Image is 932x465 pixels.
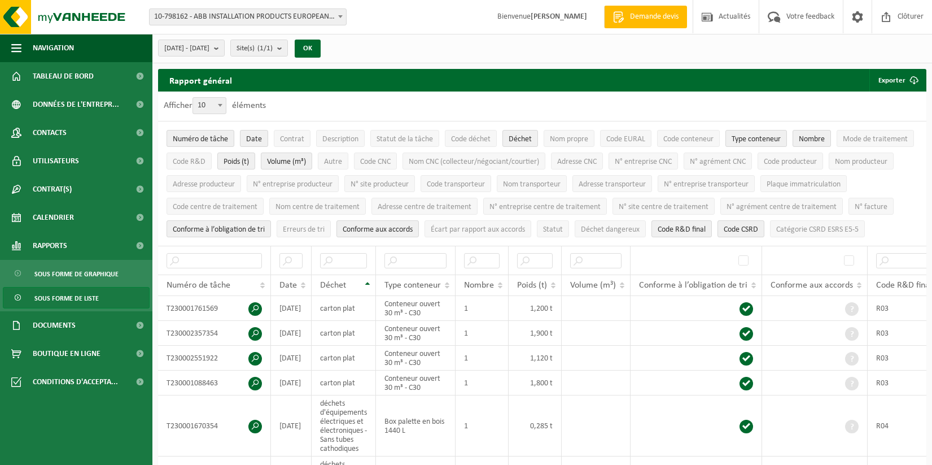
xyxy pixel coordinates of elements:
span: Volume (m³) [570,281,616,290]
span: Contrat(s) [33,175,72,203]
span: Contacts [33,119,67,147]
span: Code producteur [764,158,817,166]
td: 1 [456,396,509,457]
span: Nombre [464,281,494,290]
span: 10 [192,97,226,114]
button: Site(s)(1/1) [230,40,288,57]
button: Adresse centre de traitementAdresse centre de traitement: Activate to sort [371,198,478,215]
button: N° entreprise centre de traitementN° entreprise centre de traitement: Activate to sort [483,198,607,215]
button: Code transporteurCode transporteur: Activate to sort [421,175,491,192]
h2: Rapport général [158,69,243,92]
button: Nom CNC (collecteur/négociant/courtier)Nom CNC (collecteur/négociant/courtier): Activate to sort [402,153,545,170]
span: Boutique en ligne [33,340,100,368]
span: Adresse transporteur [579,180,646,189]
span: Conforme à l’obligation de tri [639,281,747,290]
span: Date [246,135,262,144]
span: Nom propre [550,135,588,144]
td: T230002357354 [158,321,271,346]
span: Documents [33,311,76,340]
span: Code déchet [451,135,491,144]
span: Sous forme de liste [34,288,99,309]
td: Conteneur ouvert 30 m³ - C30 [376,296,456,321]
td: 1,200 t [509,296,562,321]
button: Code CSRDCode CSRD: Activate to sort [717,220,764,237]
td: déchets d'équipements électriques et électroniques - Sans tubes cathodiques [312,396,376,457]
td: T230002551922 [158,346,271,371]
span: Erreurs de tri [283,225,325,234]
span: Déchet [509,135,532,144]
span: Données de l'entrepr... [33,90,119,119]
button: Nom propreNom propre: Activate to sort [544,130,594,147]
span: Nom producteur [835,158,887,166]
span: Nom transporteur [503,180,561,189]
button: Adresse CNCAdresse CNC: Activate to sort [551,153,603,170]
span: Adresse producteur [173,180,235,189]
button: StatutStatut: Activate to sort [537,220,569,237]
span: Nom centre de traitement [275,203,360,211]
span: Adresse CNC [557,158,597,166]
a: Sous forme de liste [3,287,150,308]
button: Nom producteurNom producteur: Activate to sort [829,153,894,170]
button: Exporter [869,69,925,92]
span: Code R&D final [658,225,706,234]
button: Code CNCCode CNC: Activate to sort [354,153,397,170]
td: 1,120 t [509,346,562,371]
td: T230001761569 [158,296,271,321]
span: Adresse centre de traitement [378,203,471,211]
strong: [PERSON_NAME] [531,12,587,21]
span: Tableau de bord [33,62,94,90]
td: Conteneur ouvert 30 m³ - C30 [376,321,456,346]
button: ContratContrat: Activate to sort [274,130,310,147]
span: Code centre de traitement [173,203,257,211]
button: OK [295,40,321,58]
button: Conforme aux accords : Activate to sort [336,220,419,237]
span: Demande devis [627,11,681,23]
td: carton plat [312,346,376,371]
span: 10-798162 - ABB INSTALLATION PRODUCTS EUROPEAN CENTRE SA - HOUDENG-GOEGNIES [149,8,347,25]
button: Mode de traitementMode de traitement: Activate to sort [837,130,914,147]
a: Sous forme de graphique [3,263,150,284]
button: Adresse producteurAdresse producteur: Activate to sort [167,175,241,192]
td: 1 [456,346,509,371]
span: N° agrément CNC [690,158,746,166]
td: T230001670354 [158,396,271,457]
span: N° entreprise transporteur [664,180,749,189]
button: Conforme à l’obligation de tri : Activate to sort [167,220,271,237]
button: Code centre de traitementCode centre de traitement: Activate to sort [167,198,264,215]
span: Conforme à l’obligation de tri [173,225,265,234]
td: [DATE] [271,321,312,346]
span: Statut [543,225,563,234]
button: Poids (t)Poids (t): Activate to sort [217,153,255,170]
span: Déchet [320,281,346,290]
span: Numéro de tâche [167,281,230,290]
span: Description [322,135,358,144]
span: N° entreprise CNC [615,158,672,166]
td: Conteneur ouvert 30 m³ - C30 [376,371,456,396]
button: N° factureN° facture: Activate to sort [848,198,894,215]
span: Poids (t) [224,158,249,166]
td: [DATE] [271,296,312,321]
label: Afficher éléments [164,101,266,110]
span: Rapports [33,232,67,260]
span: Sous forme de graphique [34,263,119,285]
span: Code R&D [173,158,205,166]
span: Écart par rapport aux accords [431,225,525,234]
button: Adresse transporteurAdresse transporteur: Activate to sort [572,175,652,192]
span: Conforme aux accords [343,225,413,234]
span: Nombre [799,135,825,144]
button: Volume (m³)Volume (m³): Activate to sort [261,153,312,170]
iframe: chat widget [6,440,189,465]
span: Volume (m³) [267,158,306,166]
td: [DATE] [271,371,312,396]
button: Numéro de tâcheNuméro de tâche: Activate to sort [167,130,234,147]
button: Code conteneurCode conteneur: Activate to sort [657,130,720,147]
button: NombreNombre: Activate to sort [793,130,831,147]
span: Utilisateurs [33,147,79,175]
span: Site(s) [237,40,273,57]
button: Code déchetCode déchet: Activate to sort [445,130,497,147]
button: N° entreprise producteurN° entreprise producteur: Activate to sort [247,175,339,192]
button: Déchet dangereux : Activate to sort [575,220,646,237]
button: N° entreprise CNCN° entreprise CNC: Activate to sort [609,153,678,170]
button: Code R&DCode R&amp;D: Activate to sort [167,153,212,170]
button: AutreAutre: Activate to sort [318,153,348,170]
